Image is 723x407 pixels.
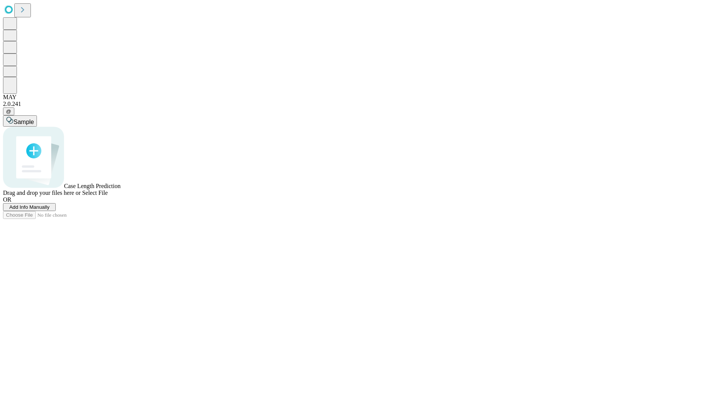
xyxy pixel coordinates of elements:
span: Sample [14,119,34,125]
div: MAY [3,94,720,101]
span: @ [6,109,11,114]
div: 2.0.241 [3,101,720,107]
span: Add Info Manually [9,204,50,210]
button: Sample [3,115,37,127]
span: Drag and drop your files here or [3,190,81,196]
span: OR [3,196,11,203]
button: @ [3,107,14,115]
button: Add Info Manually [3,203,56,211]
span: Case Length Prediction [64,183,120,189]
span: Select File [82,190,108,196]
